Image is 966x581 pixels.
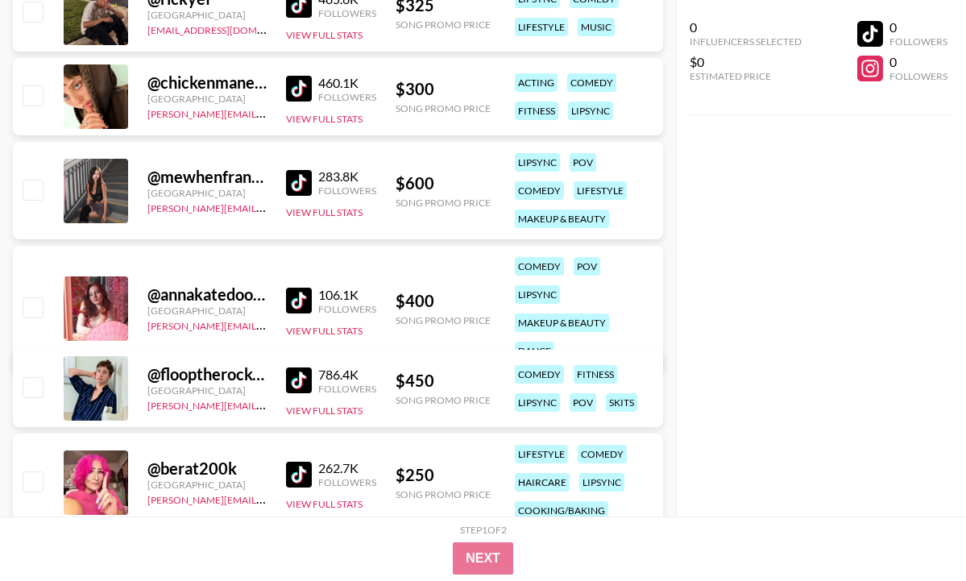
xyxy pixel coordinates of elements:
[396,102,491,114] div: Song Promo Price
[396,173,491,193] div: $ 600
[889,19,947,35] div: 0
[515,102,558,120] div: fitness
[690,19,802,35] div: 0
[318,383,376,395] div: Followers
[147,396,386,412] a: [PERSON_NAME][EMAIL_ADDRESS][DOMAIN_NAME]
[286,29,363,41] button: View Full Stats
[396,19,491,31] div: Song Promo Price
[396,394,491,406] div: Song Promo Price
[570,153,596,172] div: pov
[690,70,802,82] div: Estimated Price
[567,73,616,92] div: comedy
[147,105,386,120] a: [PERSON_NAME][EMAIL_ADDRESS][DOMAIN_NAME]
[515,18,568,36] div: lifestyle
[579,473,624,492] div: lipsync
[318,476,376,488] div: Followers
[286,113,363,125] button: View Full Stats
[578,18,615,36] div: music
[690,35,802,48] div: Influencers Selected
[574,257,600,276] div: pov
[147,317,386,332] a: [PERSON_NAME][EMAIL_ADDRESS][DOMAIN_NAME]
[147,93,267,105] div: [GEOGRAPHIC_DATA]
[515,342,554,360] div: dance
[515,501,608,520] div: cooking/baking
[396,465,491,485] div: $ 250
[147,479,267,491] div: [GEOGRAPHIC_DATA]
[147,187,267,199] div: [GEOGRAPHIC_DATA]
[286,498,363,510] button: View Full Stats
[889,54,947,70] div: 0
[318,185,376,197] div: Followers
[147,21,309,36] a: [EMAIL_ADDRESS][DOMAIN_NAME]
[147,284,267,305] div: @ annakatedooley
[147,384,267,396] div: [GEOGRAPHIC_DATA]
[286,405,363,417] button: View Full Stats
[318,91,376,103] div: Followers
[286,76,312,102] img: TikTok
[147,199,386,214] a: [PERSON_NAME][EMAIL_ADDRESS][DOMAIN_NAME]
[286,462,312,488] img: TikTok
[453,542,513,575] button: Next
[147,364,267,384] div: @ flooptherocket
[286,325,363,337] button: View Full Stats
[147,491,386,506] a: [PERSON_NAME][EMAIL_ADDRESS][DOMAIN_NAME]
[515,313,609,332] div: makeup & beauty
[690,54,802,70] div: $0
[568,102,613,120] div: lipsync
[147,459,267,479] div: @ berat200k
[318,367,376,383] div: 786.4K
[515,445,568,463] div: lifestyle
[286,288,312,313] img: TikTok
[147,305,267,317] div: [GEOGRAPHIC_DATA]
[578,445,627,463] div: comedy
[286,206,363,218] button: View Full Stats
[318,460,376,476] div: 262.7K
[318,168,376,185] div: 283.8K
[889,70,947,82] div: Followers
[396,197,491,209] div: Song Promo Price
[515,285,560,304] div: lipsync
[606,393,637,412] div: skits
[318,287,376,303] div: 106.1K
[318,7,376,19] div: Followers
[147,73,267,93] div: @ chickenmanem
[515,210,609,228] div: makeup & beauty
[515,257,564,276] div: comedy
[515,393,560,412] div: lipsync
[396,291,491,311] div: $ 400
[286,170,312,196] img: TikTok
[396,314,491,326] div: Song Promo Price
[515,181,564,200] div: comedy
[515,73,558,92] div: acting
[570,393,596,412] div: pov
[318,75,376,91] div: 460.1K
[147,9,267,21] div: [GEOGRAPHIC_DATA]
[515,153,560,172] div: lipsync
[396,371,491,391] div: $ 450
[889,35,947,48] div: Followers
[574,365,617,384] div: fitness
[318,303,376,315] div: Followers
[396,79,491,99] div: $ 300
[147,167,267,187] div: @ mewhenfrankocean
[574,181,627,200] div: lifestyle
[515,365,564,384] div: comedy
[515,473,570,492] div: haircare
[460,524,507,536] div: Step 1 of 2
[396,488,491,500] div: Song Promo Price
[286,367,312,393] img: TikTok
